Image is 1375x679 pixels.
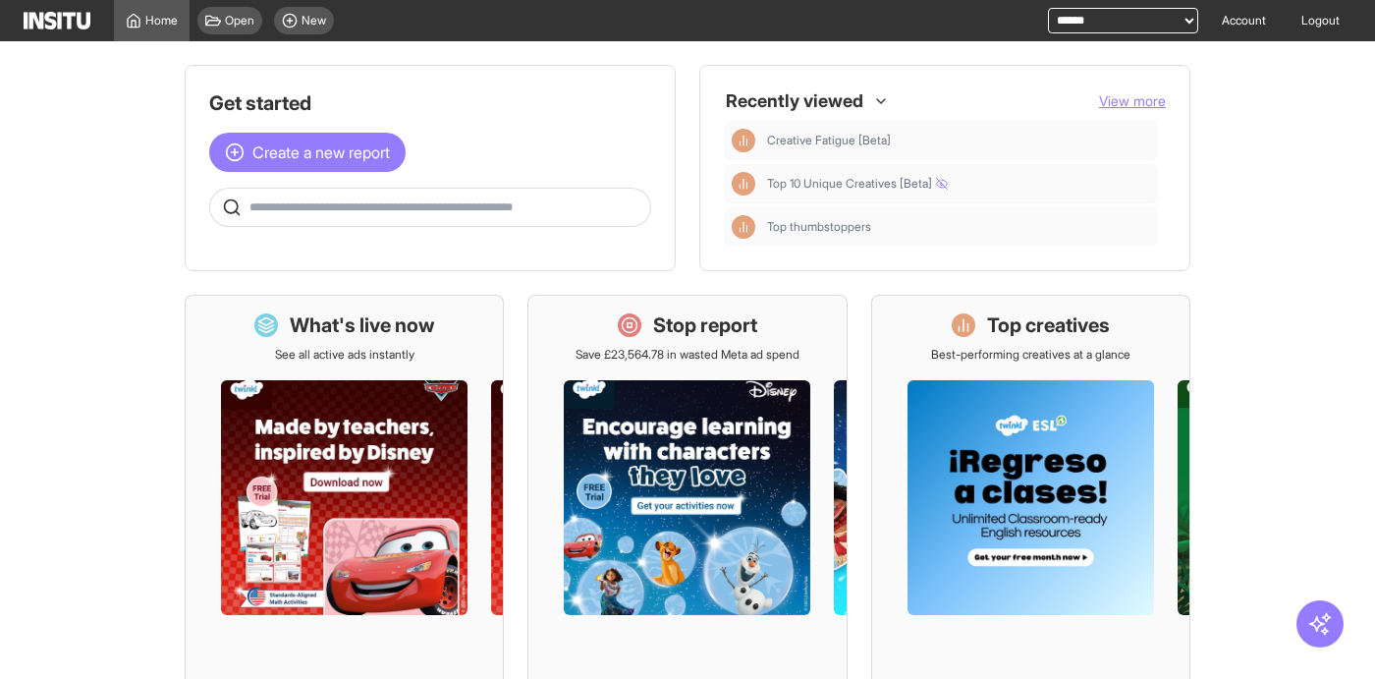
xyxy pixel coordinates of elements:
[24,12,90,29] img: Logo
[290,311,435,339] h1: What's live now
[767,219,871,235] span: Top thumbstoppers
[987,311,1110,339] h1: Top creatives
[931,347,1130,363] p: Best-performing creatives at a glance
[767,219,1150,235] span: Top thumbstoppers
[209,89,651,117] h1: Get started
[767,133,891,148] span: Creative Fatigue [Beta]
[1099,92,1166,109] span: View more
[732,215,755,239] div: Insights
[767,176,1150,192] span: Top 10 Unique Creatives [Beta]
[252,141,390,164] span: Create a new report
[732,129,755,152] div: Insights
[653,311,757,339] h1: Stop report
[145,13,178,28] span: Home
[302,13,326,28] span: New
[275,347,414,363] p: See all active ads instantly
[209,133,406,172] button: Create a new report
[767,176,948,192] span: Top 10 Unique Creatives [Beta]
[732,172,755,196] div: Insights
[225,13,254,28] span: Open
[767,133,1150,148] span: Creative Fatigue [Beta]
[576,347,799,363] p: Save £23,564.78 in wasted Meta ad spend
[1099,91,1166,111] button: View more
